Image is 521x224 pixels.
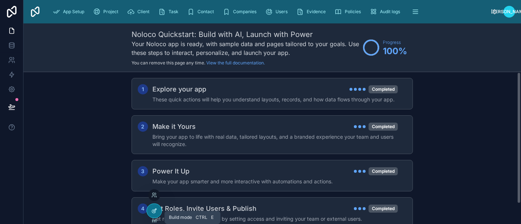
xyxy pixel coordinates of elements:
[233,9,256,15] span: Companies
[332,5,366,18] a: Policies
[132,29,359,40] h1: Noloco Quickstart: Build with AI, Launch with Power
[380,9,400,15] span: Audit logs
[132,60,205,66] span: You can remove this page any time.
[137,9,149,15] span: Client
[132,40,359,57] h3: Your Noloco app is ready, with sample data and pages tailored to your goals. Use these steps to i...
[206,60,265,66] a: View the full documentation.
[383,45,407,57] span: 100 %
[195,214,208,221] span: Ctrl
[185,5,219,18] a: Contact
[221,5,262,18] a: Companies
[51,5,89,18] a: App Setup
[169,9,178,15] span: Task
[210,214,215,220] span: E
[294,5,331,18] a: Evidence
[197,9,214,15] span: Contact
[367,5,405,18] a: Audit logs
[263,5,293,18] a: Users
[156,5,184,18] a: Task
[47,4,492,20] div: scrollable content
[307,9,326,15] span: Evidence
[63,9,84,15] span: App Setup
[103,9,118,15] span: Project
[29,6,41,18] img: App logo
[125,5,155,18] a: Client
[383,40,407,45] span: Progress
[169,214,192,220] span: Build mode
[276,9,288,15] span: Users
[345,9,361,15] span: Policies
[91,5,123,18] a: Project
